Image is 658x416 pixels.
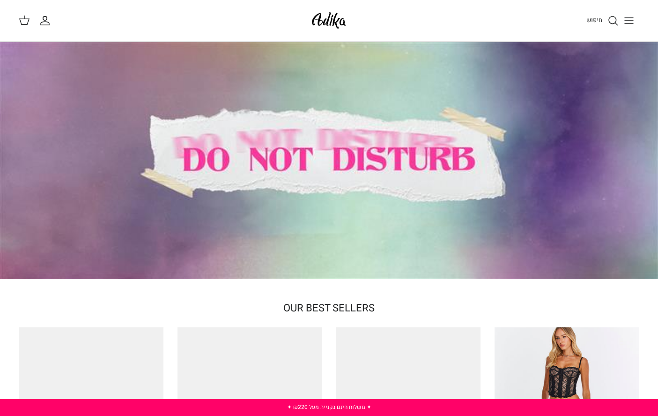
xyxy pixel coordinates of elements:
[287,403,371,411] a: ✦ משלוח חינם בקנייה מעל ₪220 ✦
[619,10,639,31] button: Toggle menu
[586,15,602,24] span: חיפוש
[283,301,375,316] a: OUR BEST SELLERS
[309,9,349,31] img: Adika IL
[39,15,54,26] a: החשבון שלי
[586,15,619,26] a: חיפוש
